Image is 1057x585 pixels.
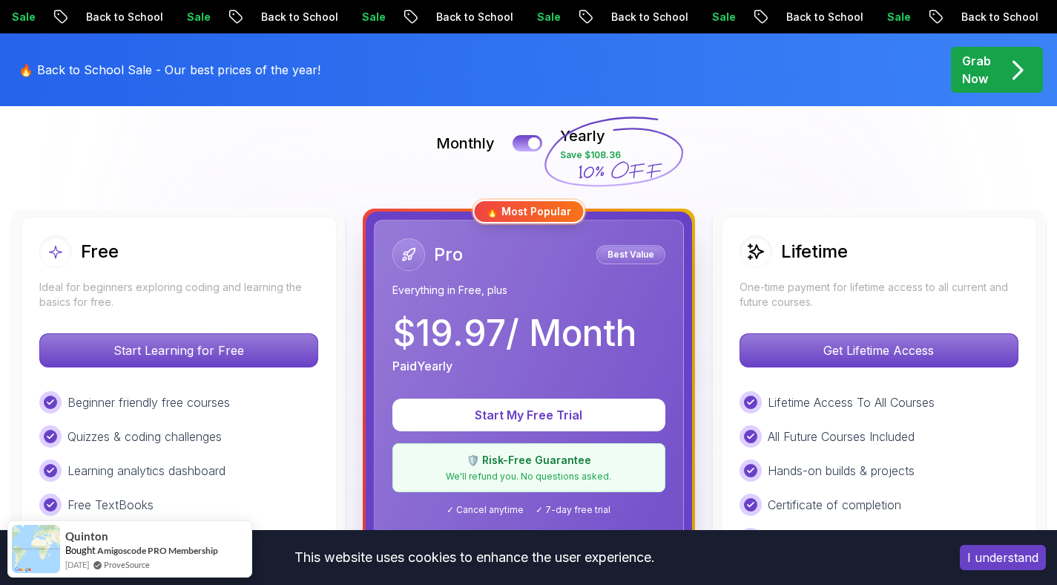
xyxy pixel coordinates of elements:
a: Start Learning for Free [39,343,318,358]
p: Ideal for beginners exploring coding and learning the basics for free. [39,280,318,310]
span: ✓ 7-day free trial [536,504,610,516]
p: Learning analytics dashboard [67,462,225,480]
p: Quizzes & coding challenges [67,428,222,445]
p: All Future Courses Included [768,428,915,445]
p: Sale [524,10,571,24]
p: Paid Yearly [392,357,452,375]
p: We'll refund you. No questions asked. [402,471,656,483]
span: Quinton [65,530,108,543]
a: Get Lifetime Access [740,343,1018,358]
p: Back to School [248,10,349,24]
span: Bought [65,544,96,556]
img: provesource social proof notification image [12,525,60,573]
p: 🔥 Back to School Sale - Our best prices of the year! [19,61,320,79]
a: ProveSource [104,558,150,571]
p: Start Learning for Free [40,334,317,367]
p: Lifetime Access To All Courses [768,393,935,411]
p: Sale [349,10,396,24]
button: Start Learning for Free [39,333,318,367]
span: [DATE] [65,558,89,571]
p: Hands-on builds & projects [768,462,915,480]
h2: Pro [434,243,463,267]
button: Accept cookies [960,545,1046,570]
p: 🛡️ Risk-Free Guarantee [402,453,656,468]
p: Certificate of completion [768,496,901,514]
p: Back to School [73,10,174,24]
p: Start My Free Trial [410,406,648,424]
button: Start My Free Trial [392,399,665,431]
p: Monthly [436,133,495,154]
p: Sale [874,10,921,24]
a: Amigoscode PRO Membership [97,545,218,556]
p: One-time payment for lifetime access to all current and future courses. [740,280,1018,310]
p: Sale [174,10,221,24]
p: Everything in Free, plus [392,283,665,298]
h2: Free [81,240,119,264]
p: Best Value [599,247,663,262]
p: Back to School [598,10,699,24]
span: ✓ Cancel anytime [447,504,524,516]
p: Grab Now [962,52,991,88]
p: Get Lifetime Access [740,334,1018,367]
p: Back to School [423,10,524,24]
p: Back to School [948,10,1049,24]
button: Get Lifetime Access [740,333,1018,367]
a: Start My Free Trial [392,408,665,422]
h2: Lifetime [781,240,848,264]
div: This website uses cookies to enhance the user experience. [11,541,938,574]
p: Back to School [773,10,874,24]
p: Sale [699,10,746,24]
p: $ 19.97 / Month [392,316,636,351]
p: Beginner friendly free courses [67,393,230,411]
p: Free TextBooks [67,496,154,514]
